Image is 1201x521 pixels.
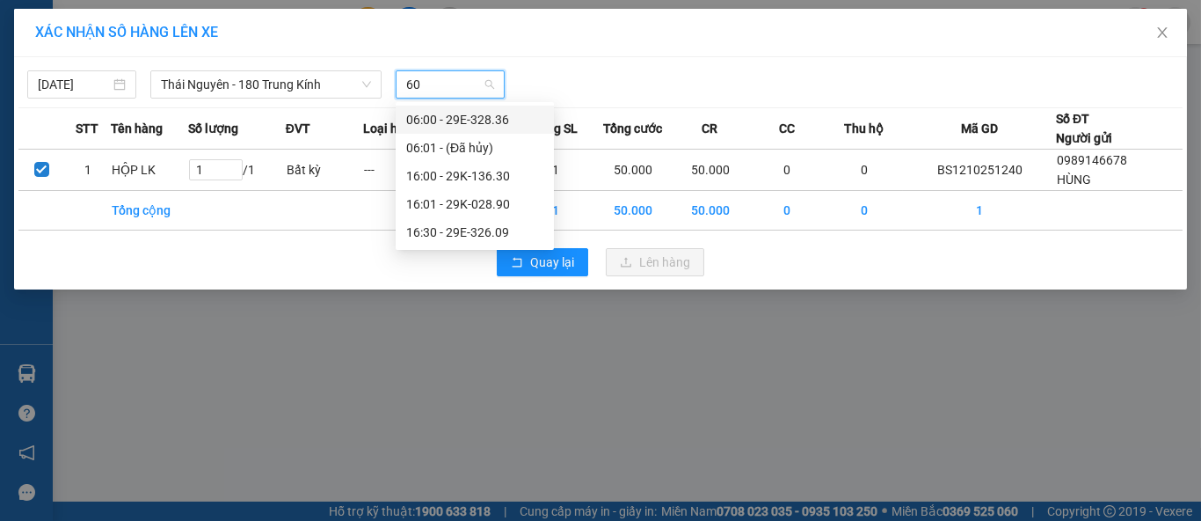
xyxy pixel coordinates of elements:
td: 50.000 [594,191,672,231]
td: 0 [826,191,903,231]
td: HỘP LK [111,150,188,191]
span: Tổng SL [533,119,578,138]
span: Tên hàng [111,119,163,138]
span: Tổng cước [603,119,662,138]
td: BS1210251240 [903,150,1056,191]
td: 50.000 [594,150,672,191]
td: --- [363,150,440,191]
span: rollback [511,256,523,270]
span: STT [76,119,99,138]
span: Loại hàng [363,119,419,138]
div: 16:01 - 29K-028.90 [406,194,543,214]
td: 1 [903,191,1056,231]
td: 0 [826,150,903,191]
td: Tổng cộng [111,191,188,231]
span: Mã GD [961,119,998,138]
span: CC [779,119,795,138]
div: 06:01 - (Đã hủy) [406,138,543,158]
td: 0 [749,191,826,231]
span: HÙNG [1057,172,1091,187]
div: 16:00 - 29K-136.30 [406,166,543,186]
input: 12/10/2025 [38,75,110,94]
td: 50.000 [672,150,749,191]
span: Số lượng [188,119,238,138]
td: 1 [517,150,594,191]
span: CR [702,119,717,138]
span: ĐVT [286,119,310,138]
div: Số ĐT Người gửi [1056,109,1112,148]
span: Thái Nguyên - 180 Trung Kính [161,71,371,98]
span: close [1155,26,1169,40]
span: Quay lại [530,253,574,272]
td: 1 [65,150,112,191]
td: / 1 [188,150,286,191]
span: down [361,79,372,90]
td: Bất kỳ [286,150,363,191]
td: 50.000 [672,191,749,231]
span: XÁC NHẬN SỐ HÀNG LÊN XE [35,24,218,40]
td: 0 [749,150,826,191]
button: uploadLên hàng [606,248,704,276]
div: 06:00 - 29E-328.36 [406,110,543,129]
button: Close [1138,9,1187,58]
div: 16:30 - 29E-326.09 [406,223,543,242]
button: rollbackQuay lại [497,248,588,276]
span: 0989146678 [1057,153,1127,167]
span: Thu hộ [844,119,884,138]
td: 1 [517,191,594,231]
